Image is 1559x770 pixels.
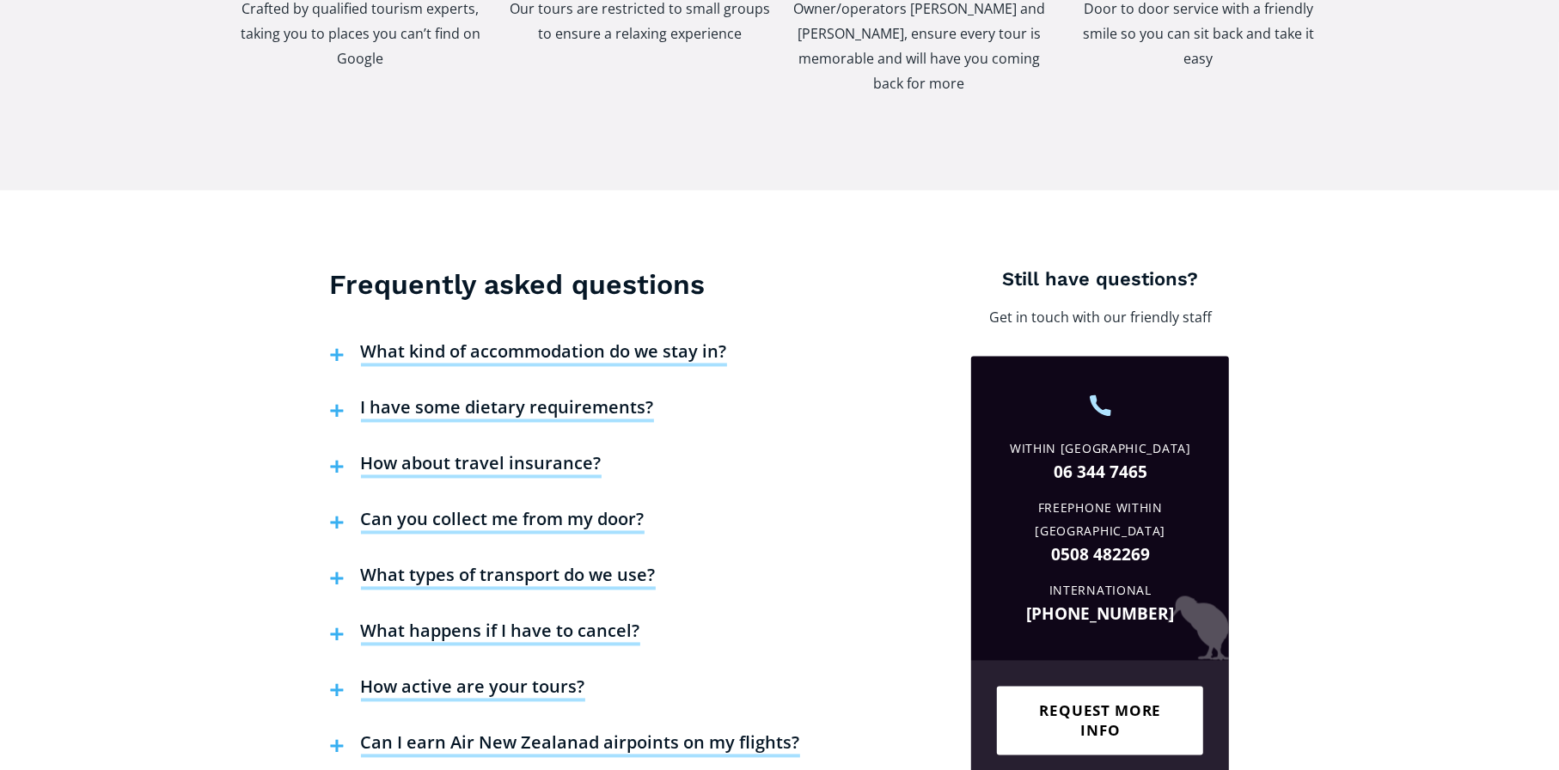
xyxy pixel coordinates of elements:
h4: How active are your tours? [361,676,585,702]
h4: How about travel insurance? [361,453,602,479]
h4: I have some dietary requirements? [361,397,654,423]
a: [PHONE_NUMBER] [984,603,1216,626]
button: What happens if I have to cancel? [321,608,649,663]
button: Can you collect me from my door? [321,496,653,552]
h4: What types of transport do we use? [361,565,656,590]
button: How active are your tours? [321,663,594,719]
h4: What happens if I have to cancel? [361,620,640,646]
div: Freephone Within [GEOGRAPHIC_DATA] [984,498,1216,544]
div: International [984,580,1216,603]
h4: Can I earn Air New Zealanad airpoints on my flights? [361,732,800,758]
p: Get in touch with our friendly staff [971,306,1229,331]
h4: Still have questions? [971,268,1229,293]
button: I have some dietary requirements? [321,384,663,440]
a: 06 344 7465 [984,461,1216,485]
div: Within [GEOGRAPHIC_DATA] [984,438,1216,461]
h3: Frequently asked questions [330,268,863,302]
h4: What kind of accommodation do we stay in? [361,341,727,367]
button: How about travel insurance? [321,440,610,496]
button: What types of transport do we use? [321,552,664,608]
a: Request more info [997,687,1203,755]
h4: Can you collect me from my door? [361,509,645,535]
button: What kind of accommodation do we stay in? [321,328,736,384]
a: 0508 482269 [984,544,1216,567]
